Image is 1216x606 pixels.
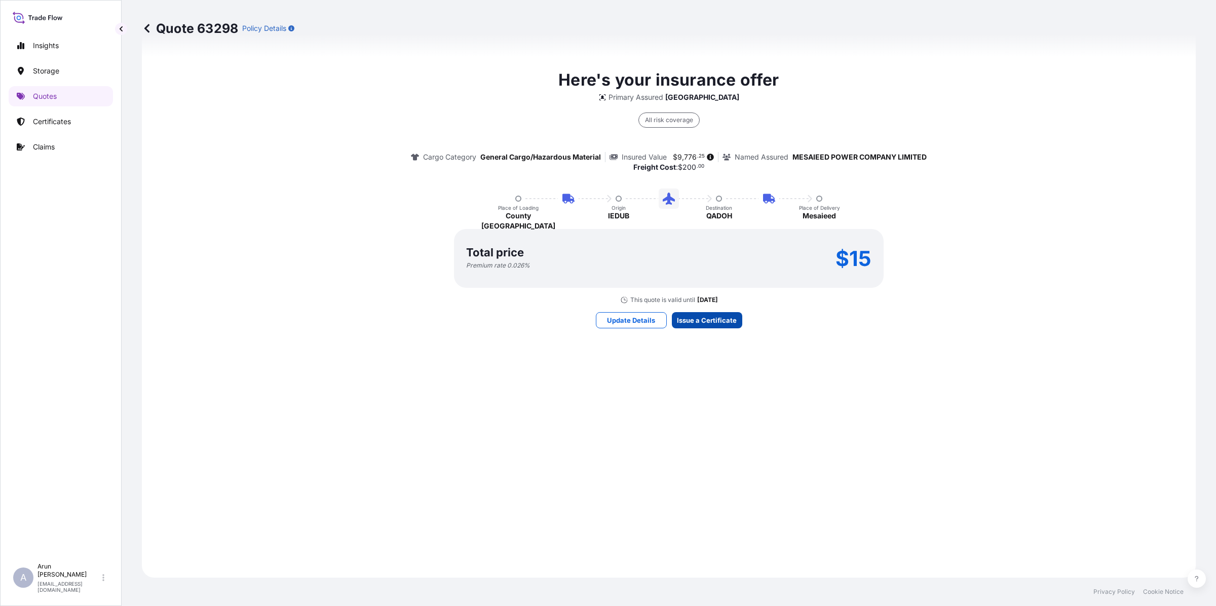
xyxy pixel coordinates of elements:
[673,154,677,161] span: $
[466,261,530,270] p: Premium rate 0.026 %
[9,137,113,157] a: Claims
[638,112,700,128] div: All risk coverage
[706,205,732,211] p: Destination
[1093,588,1135,596] a: Privacy Policy
[142,20,238,36] p: Quote 63298
[677,154,682,161] span: 9
[423,152,476,162] p: Cargo Category
[697,155,699,158] span: .
[9,35,113,56] a: Insights
[20,573,26,583] span: A
[9,86,113,106] a: Quotes
[706,211,732,221] p: QADOH
[799,205,840,211] p: Place of Delivery
[596,312,667,328] button: Update Details
[665,92,739,102] p: [GEOGRAPHIC_DATA]
[37,581,100,593] p: [EMAIL_ADDRESS][DOMAIN_NAME]
[698,165,704,168] span: 00
[699,155,705,158] span: 25
[608,211,629,221] p: IEDUB
[33,117,71,127] p: Certificates
[677,315,737,325] p: Issue a Certificate
[612,205,626,211] p: Origin
[697,165,698,168] span: .
[735,152,788,162] p: Named Assured
[466,247,524,257] p: Total price
[835,250,871,267] p: $15
[630,296,695,304] p: This quote is valid until
[672,312,742,328] button: Issue a Certificate
[1143,588,1184,596] a: Cookie Notice
[609,92,663,102] p: Primary Assured
[37,562,100,579] p: Arun [PERSON_NAME]
[33,142,55,152] p: Claims
[633,163,676,171] b: Freight Cost
[678,164,682,171] span: $
[803,211,836,221] p: Mesaieed
[607,315,655,325] p: Update Details
[33,66,59,76] p: Storage
[684,154,697,161] span: 776
[9,61,113,81] a: Storage
[682,164,696,171] span: 200
[498,205,539,211] p: Place of Loading
[682,154,684,161] span: ,
[697,296,718,304] p: [DATE]
[633,162,705,172] p: :
[480,152,601,162] p: General Cargo/Hazardous Material
[472,211,565,231] p: County [GEOGRAPHIC_DATA]
[9,111,113,132] a: Certificates
[33,91,57,101] p: Quotes
[242,23,286,33] p: Policy Details
[792,152,927,162] p: MESAIEED POWER COMPANY LIMITED
[622,152,667,162] p: Insured Value
[558,68,779,92] p: Here's your insurance offer
[33,41,59,51] p: Insights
